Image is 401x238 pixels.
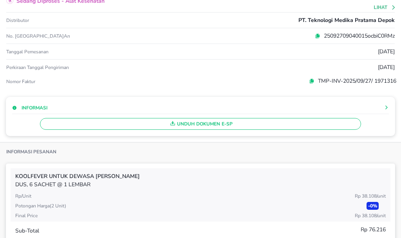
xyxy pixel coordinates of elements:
[12,104,47,111] button: Informasi
[378,63,395,71] p: [DATE]
[374,5,396,10] button: Lihat
[22,104,47,111] p: Informasi
[15,202,66,209] p: Potongan harga ( 2 Unit )
[15,193,31,200] p: Rp/Unit
[40,118,361,130] button: Unduh Dokumen e-SP
[6,64,69,71] p: Perkiraan Tanggal Pengiriman
[6,33,136,39] p: No. [GEOGRAPHIC_DATA]an
[6,78,136,85] p: Nomor faktur
[15,212,38,219] p: Final Price
[361,225,386,234] p: Rp 76.216
[378,47,395,56] p: [DATE]
[15,172,386,180] p: KOOLFEVER UNTUK DEWASA [PERSON_NAME]
[367,202,379,210] p: - 0 %
[6,17,29,24] p: Distributor
[6,149,56,155] p: Informasi Pesanan
[355,193,386,200] p: Rp 38.108
[15,227,39,235] p: Sub-Total
[377,193,386,199] span: / Unit
[314,77,396,85] p: TMP-INV-2025/09/27/ 1971316
[43,119,357,129] span: Unduh Dokumen e-SP
[6,49,49,55] p: Tanggal pemesanan
[355,212,386,219] p: Rp 38.108
[15,180,386,189] p: DUS, 6 SACHET @ 1 LEMBAR
[298,16,395,24] p: PT. Teknologi Medika Pratama Depok
[377,213,386,219] span: / Unit
[320,32,395,40] p: 25092709040015ocbiC0RMz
